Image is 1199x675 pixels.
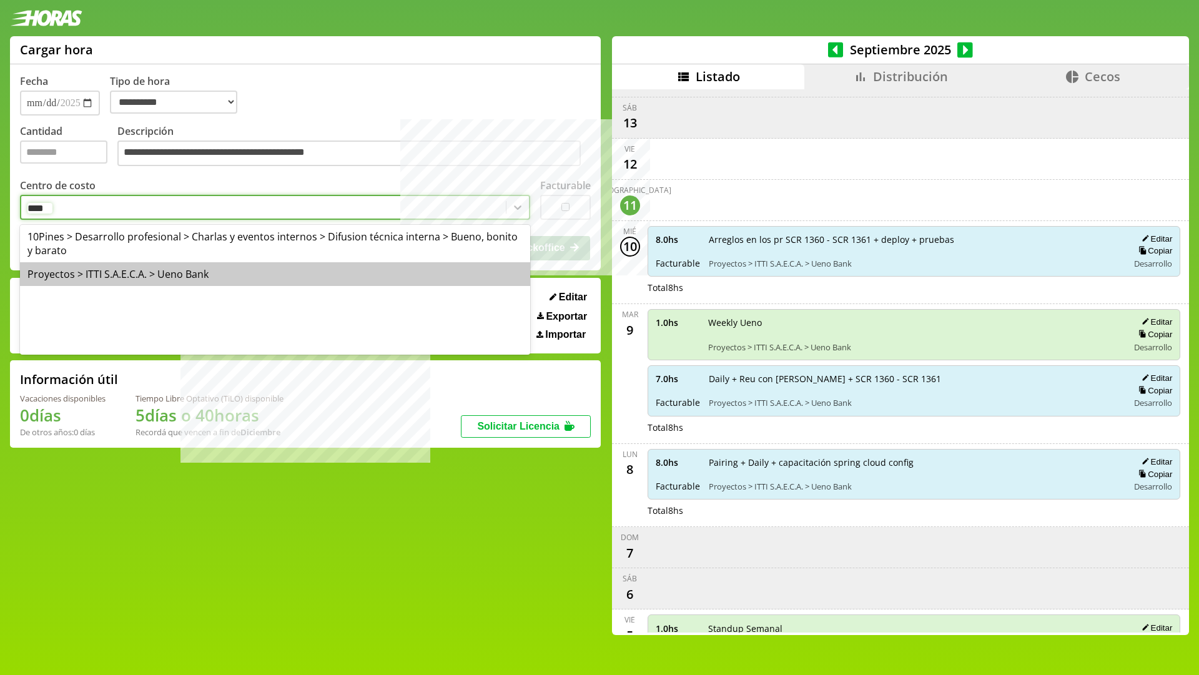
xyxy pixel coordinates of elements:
div: vie [624,144,635,154]
button: Editar [546,291,591,303]
span: Proyectos > ITTI S.A.E.C.A. > Ueno Bank [709,258,1120,269]
button: Copiar [1135,245,1172,256]
div: mié [623,226,636,237]
div: Vacaciones disponibles [20,393,106,404]
button: Copiar [1135,469,1172,480]
div: Recordá que vencen a fin de [136,426,284,438]
span: Weekly Ueno [708,317,1120,328]
div: Total 8 hs [648,421,1181,433]
span: Desarrollo [1134,397,1172,408]
div: 8 [620,460,640,480]
div: 9 [620,320,640,340]
div: [DEMOGRAPHIC_DATA] [589,185,671,195]
span: Facturable [656,480,700,492]
label: Facturable [540,179,591,192]
span: Importar [545,329,586,340]
div: 6 [620,584,640,604]
div: 12 [620,154,640,174]
div: 5 [620,625,640,645]
div: 10 [620,237,640,257]
div: Tiempo Libre Optativo (TiLO) disponible [136,393,284,404]
div: mar [622,309,638,320]
button: Exportar [533,310,591,323]
span: Pairing + Daily + capacitación spring cloud config [709,456,1120,468]
button: Editar [1138,373,1172,383]
span: Proyectos > ITTI S.A.E.C.A. > Ueno Bank [709,481,1120,492]
div: dom [621,532,639,543]
span: Distribución [873,68,948,85]
div: De otros años: 0 días [20,426,106,438]
span: Desarrollo [1134,258,1172,269]
span: Solicitar Licencia [477,421,560,431]
div: 10Pines > Desarrollo profesional > Charlas y eventos internos > Difusion técnica interna > Bueno,... [20,225,530,262]
input: Cantidad [20,140,107,164]
b: Diciembre [240,426,280,438]
span: Exportar [546,311,587,322]
span: 1.0 hs [656,317,699,328]
h2: Información útil [20,371,118,388]
span: Septiembre 2025 [843,41,957,58]
span: Desarrollo [1134,342,1172,353]
label: Tipo de hora [110,74,247,116]
label: Centro de costo [20,179,96,192]
h1: 5 días o 40 horas [136,404,284,426]
button: Copiar [1135,385,1172,396]
button: Editar [1138,456,1172,467]
span: Daily + Reu con [PERSON_NAME] + SCR 1360 - SCR 1361 [709,373,1120,385]
span: Listado [696,68,740,85]
select: Tipo de hora [110,91,237,114]
h1: Cargar hora [20,41,93,58]
span: 8.0 hs [656,234,700,245]
span: Facturable [656,397,700,408]
span: Cecos [1085,68,1120,85]
span: Arreglos en los pr SCR 1360 - SCR 1361 + deploy + pruebas [709,234,1120,245]
button: Editar [1138,317,1172,327]
label: Descripción [117,124,591,170]
div: 13 [620,113,640,133]
span: Proyectos > ITTI S.A.E.C.A. > Ueno Bank [709,397,1120,408]
span: 1.0 hs [656,623,699,634]
button: Copiar [1135,329,1172,340]
label: Cantidad [20,124,117,170]
span: Editar [559,292,587,303]
span: Facturable [656,257,700,269]
label: Fecha [20,74,48,88]
div: Total 8 hs [648,505,1181,516]
div: sáb [623,102,637,113]
button: Editar [1138,623,1172,633]
img: logotipo [10,10,82,26]
div: lun [623,449,638,460]
span: Standup Semanal [708,623,1120,634]
span: Proyectos > ITTI S.A.E.C.A. > Ueno Bank [708,342,1120,353]
div: vie [624,614,635,625]
div: 11 [620,195,640,215]
span: 8.0 hs [656,456,700,468]
button: Editar [1138,234,1172,244]
div: 7 [620,543,640,563]
div: sáb [623,573,637,584]
div: Total 8 hs [648,282,1181,293]
span: 7.0 hs [656,373,700,385]
button: Solicitar Licencia [461,415,591,438]
div: scrollable content [612,89,1189,633]
textarea: Descripción [117,140,581,167]
span: Desarrollo [1134,481,1172,492]
h1: 0 días [20,404,106,426]
div: Proyectos > ITTI S.A.E.C.A. > Ueno Bank [20,262,530,286]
